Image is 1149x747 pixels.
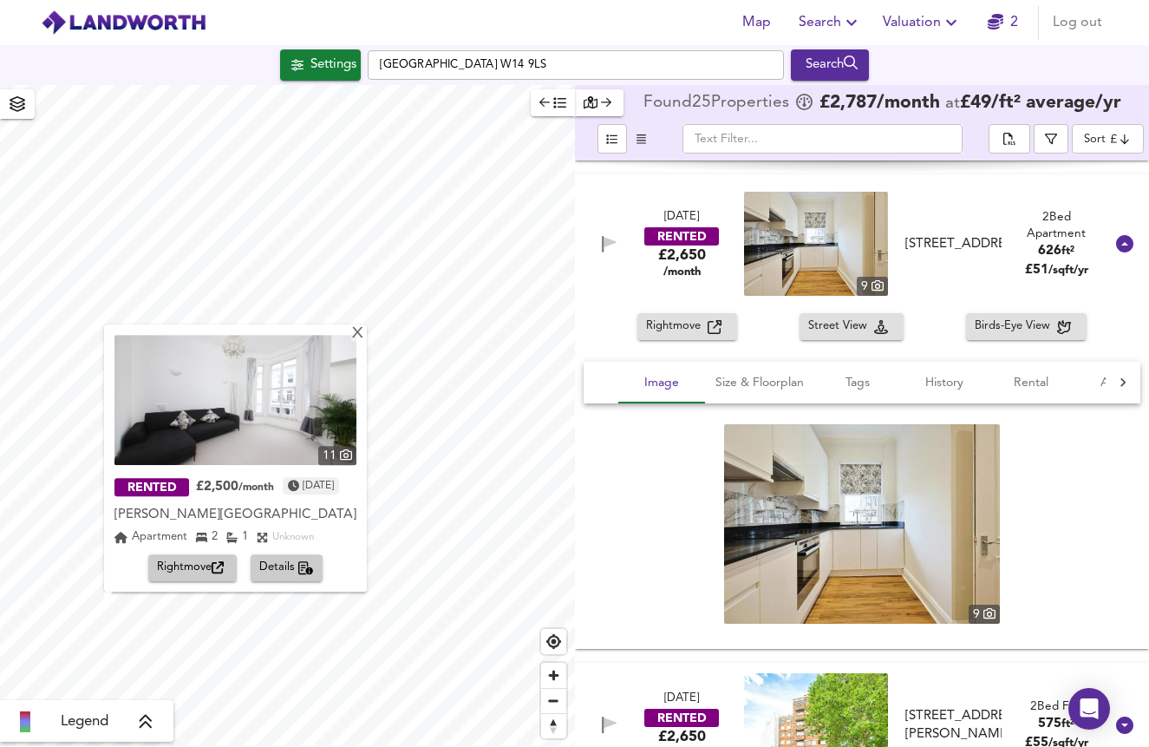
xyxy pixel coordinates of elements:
[658,246,706,278] div: £2,650
[541,688,566,713] button: Zoom out
[905,707,1002,744] div: [STREET_ADDRESS][PERSON_NAME]
[989,124,1030,154] div: split button
[808,317,874,337] span: Street View
[898,707,1009,744] div: West Kensington Court, Edith Villas, W14 9AB
[715,372,804,394] span: Size & Floorplan
[1046,5,1109,40] button: Log out
[791,49,870,81] button: Search
[744,192,888,296] img: property thumbnail
[148,555,237,582] button: Rightmove
[736,10,778,35] span: Map
[876,5,969,40] button: Valuation
[1084,131,1106,147] div: Sort
[114,507,356,524] div: [PERSON_NAME][GEOGRAPHIC_DATA]
[1072,124,1144,154] div: Sort
[724,424,1000,624] img: property thumbnail
[280,49,361,81] button: Settings
[819,95,940,112] span: £ 2,787 /month
[148,555,244,582] a: Rightmove
[303,477,334,495] time: Friday, September 5, 2025 at 3:50:51 PM
[1017,209,1096,243] div: 2 Bed Apartment
[114,479,189,497] div: RENTED
[644,227,719,246] div: RENTED
[857,277,888,296] div: 9
[114,335,356,465] img: property thumbnail
[1061,246,1074,257] span: ft²
[629,372,695,394] span: Image
[368,50,784,80] input: Enter a location...
[682,124,963,154] input: Text Filter...
[350,326,365,343] div: X
[969,605,1000,624] div: 9
[791,49,870,81] div: Run Your Search
[637,313,737,340] button: Rightmove
[975,317,1057,337] span: Birds-Eye View
[729,5,785,40] button: Map
[898,235,1009,253] div: North End Road, W14 9EX
[310,54,356,76] div: Settings
[251,555,323,582] button: Details
[114,335,356,465] a: property thumbnail 11
[1025,264,1088,277] span: £ 51
[280,49,361,81] div: Click to configure Search Settings
[238,482,274,493] span: /month
[196,479,274,496] div: £2,500
[226,529,248,547] div: 1
[1038,245,1061,258] span: 626
[157,559,228,579] span: Rightmove
[663,265,701,279] span: /month
[272,529,314,547] div: Unknown
[911,372,977,394] span: History
[744,192,888,296] a: property thumbnail 9
[905,235,1002,253] div: [STREET_ADDRESS]
[960,94,1121,112] span: £ 49 / ft² average /yr
[41,10,206,36] img: logo
[196,529,218,547] div: 2
[966,313,1087,340] button: Birds-Eye View
[259,559,314,579] span: Details
[724,424,1000,624] a: property thumbnail 9
[1114,715,1135,736] svg: Show Details
[825,372,891,394] span: Tags
[945,95,960,112] span: at
[541,629,566,654] button: Find my location
[1025,698,1088,715] div: 2 Bed Flat
[976,5,1031,40] button: 2
[541,663,566,688] button: Zoom in
[792,5,869,40] button: Search
[643,95,793,112] div: Found 25 Propert ies
[644,709,719,727] div: RENTED
[114,529,187,547] div: Apartment
[541,713,566,738] button: Reset bearing to north
[1068,688,1110,730] div: Open Intercom Messenger
[664,209,699,226] div: [DATE]
[800,313,904,340] button: Street View
[1061,718,1074,730] span: ft²
[541,714,566,738] span: Reset bearing to north
[795,54,865,76] div: Search
[988,10,1018,35] a: 2
[61,711,108,732] span: Legend
[799,10,862,35] span: Search
[664,691,699,707] div: [DATE]
[646,317,708,337] span: Rightmove
[883,10,962,35] span: Valuation
[318,446,356,465] div: 11
[1114,233,1135,254] svg: Show Details
[1053,10,1102,35] span: Log out
[998,372,1064,394] span: Rental
[1048,265,1088,276] span: /sqft/yr
[1038,718,1061,731] span: 575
